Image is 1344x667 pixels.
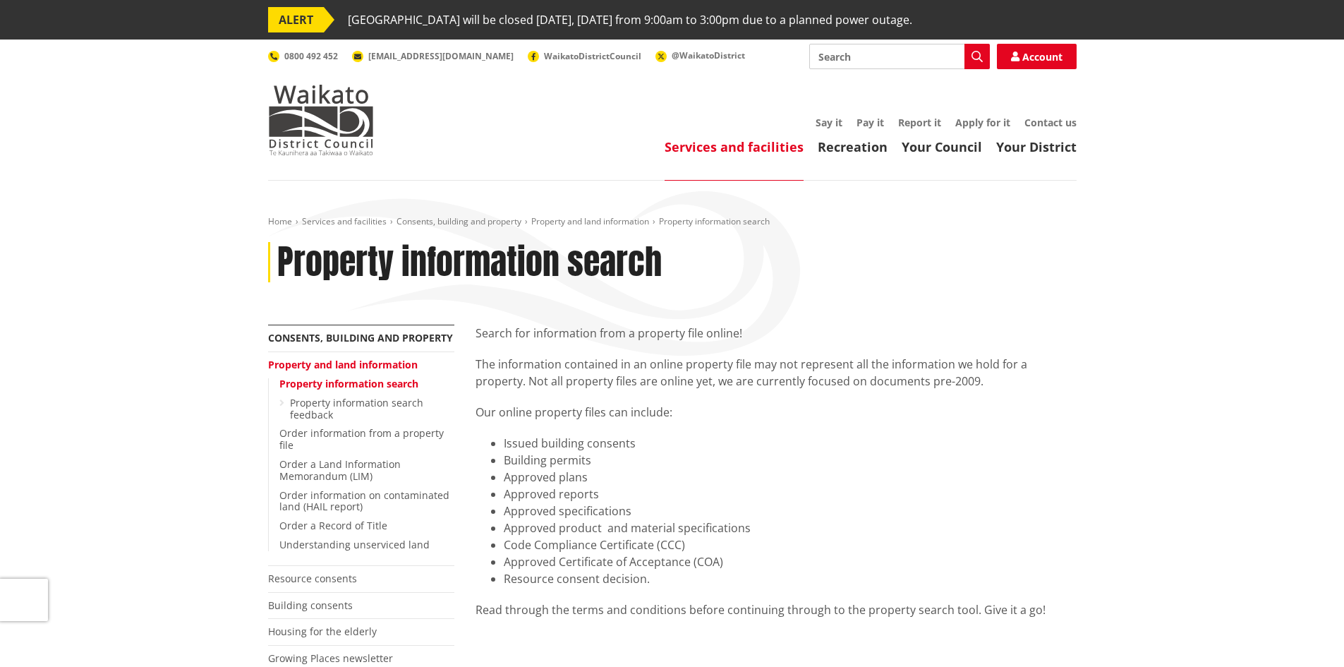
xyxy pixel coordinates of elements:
a: Order a Record of Title [279,519,387,532]
a: Property information search [279,377,418,390]
li: Approved reports [504,486,1077,503]
a: Say it [816,116,842,129]
a: Pay it [856,116,884,129]
li: Building permits [504,452,1077,469]
a: Services and facilities [302,215,387,227]
span: [EMAIL_ADDRESS][DOMAIN_NAME] [368,50,514,62]
a: Understanding unserviced land [279,538,430,551]
p: The information contained in an online property file may not represent all the information we hol... [476,356,1077,390]
span: WaikatoDistrictCouncil [544,50,641,62]
span: Property information search [659,215,770,227]
nav: breadcrumb [268,216,1077,228]
a: Consents, building and property [268,331,453,344]
a: Report it [898,116,941,129]
span: 0800 492 452 [284,50,338,62]
a: Property and land information [531,215,649,227]
a: Recreation [818,138,888,155]
a: Contact us [1024,116,1077,129]
li: Approved product and material specifications [504,519,1077,536]
a: Consents, building and property [396,215,521,227]
a: [EMAIL_ADDRESS][DOMAIN_NAME] [352,50,514,62]
span: @WaikatoDistrict [672,49,745,61]
a: Growing Places newsletter [268,651,393,665]
a: Your Council [902,138,982,155]
span: [GEOGRAPHIC_DATA] will be closed [DATE], [DATE] from 9:00am to 3:00pm due to a planned power outage. [348,7,912,32]
a: Property information search feedback [290,396,423,421]
a: Order information from a property file [279,426,444,452]
a: Your District [996,138,1077,155]
span: ALERT [268,7,324,32]
li: Approved plans [504,469,1077,486]
a: Services and facilities [665,138,804,155]
a: Order a Land Information Memorandum (LIM) [279,457,401,483]
a: Account [997,44,1077,69]
li: Approved Certificate of Acceptance (COA) [504,553,1077,570]
a: Order information on contaminated land (HAIL report) [279,488,449,514]
li: Code Compliance Certificate (CCC) [504,536,1077,553]
h1: Property information search [277,242,662,283]
a: Apply for it [955,116,1010,129]
input: Search input [809,44,990,69]
a: 0800 492 452 [268,50,338,62]
a: Home [268,215,292,227]
a: Property and land information [268,358,418,371]
a: Housing for the elderly [268,625,377,638]
li: Resource consent decision. [504,570,1077,587]
a: @WaikatoDistrict [655,49,745,61]
img: Waikato District Council - Te Kaunihera aa Takiwaa o Waikato [268,85,374,155]
a: WaikatoDistrictCouncil [528,50,641,62]
a: Resource consents [268,572,357,585]
p: Search for information from a property file online! [476,325,1077,342]
li: Issued building consents [504,435,1077,452]
li: Approved specifications [504,503,1077,519]
span: Our online property files can include: [476,404,672,420]
div: Read through the terms and conditions before continuing through to the property search tool. Give... [476,601,1077,618]
a: Building consents [268,599,353,612]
